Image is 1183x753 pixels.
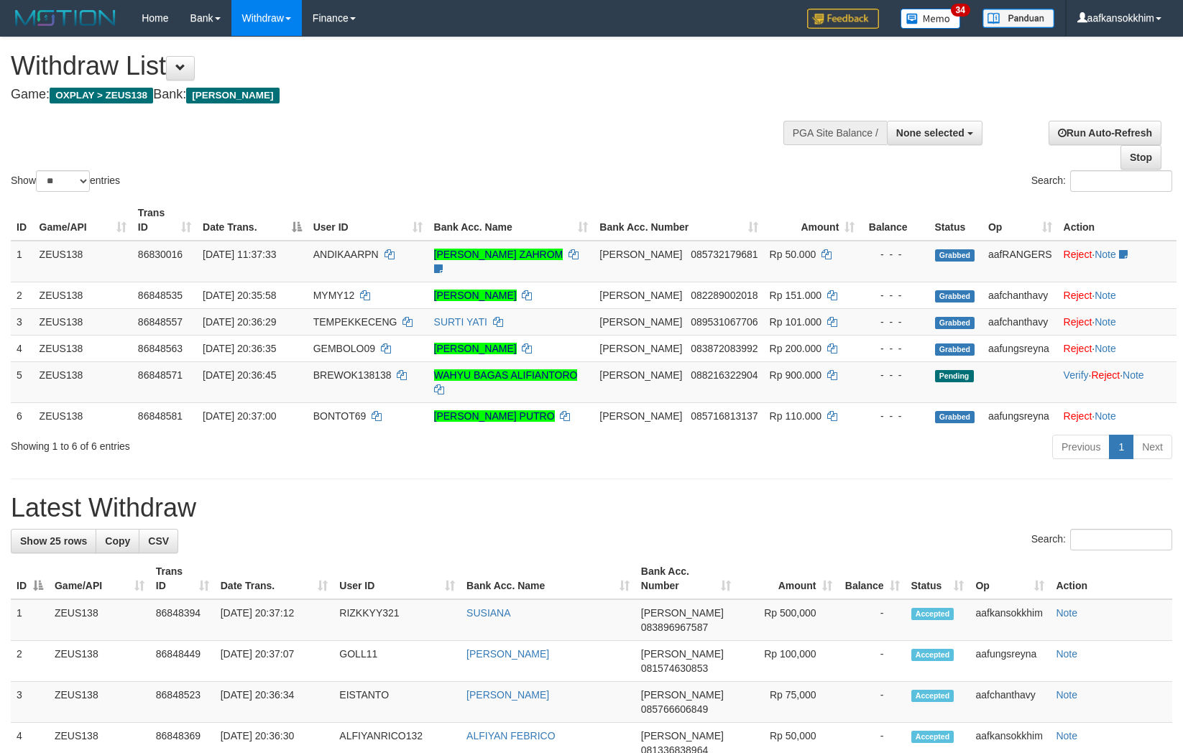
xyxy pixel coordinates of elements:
td: aafkansokkhim [970,599,1050,641]
a: Copy [96,529,139,553]
a: [PERSON_NAME] [434,290,517,301]
span: BONTOT69 [313,410,367,422]
img: Feedback.jpg [807,9,879,29]
span: Pending [935,370,974,382]
a: Show 25 rows [11,529,96,553]
a: ALFIYAN FEBRICO [466,730,555,742]
td: ZEUS138 [34,402,132,429]
th: Date Trans.: activate to sort column ascending [215,558,334,599]
input: Search: [1070,170,1172,192]
th: Action [1050,558,1172,599]
td: 4 [11,335,34,361]
h4: Game: Bank: [11,88,774,102]
a: Verify [1064,369,1089,381]
select: Showentries [36,170,90,192]
td: GOLL11 [333,641,461,682]
th: Balance [860,200,929,241]
td: Rp 500,000 [737,599,838,641]
span: [DATE] 20:37:00 [203,410,276,422]
td: - [838,682,906,723]
span: [PERSON_NAME] [599,290,682,301]
td: aafchanthavy [982,308,1058,335]
span: GEMBOLO09 [313,343,375,354]
span: ANDIKAARPN [313,249,379,260]
a: SUSIANA [466,607,510,619]
a: Note [1123,369,1144,381]
td: 86848523 [150,682,215,723]
td: EISTANTO [333,682,461,723]
span: [DATE] 20:36:29 [203,316,276,328]
td: ZEUS138 [49,641,150,682]
div: - - - [866,315,923,329]
span: [DATE] 20:35:58 [203,290,276,301]
a: Reject [1092,369,1120,381]
td: [DATE] 20:37:07 [215,641,334,682]
h1: Latest Withdraw [11,494,1172,522]
span: Copy [105,535,130,547]
span: Rp 50.000 [770,249,816,260]
td: 1 [11,599,49,641]
span: [PERSON_NAME] [641,607,724,619]
th: Action [1058,200,1177,241]
span: 86848535 [138,290,183,301]
span: [PERSON_NAME] [641,648,724,660]
span: Rp 200.000 [770,343,821,354]
td: [DATE] 20:37:12 [215,599,334,641]
a: Reject [1064,249,1092,260]
td: · [1058,241,1177,282]
a: Stop [1120,145,1161,170]
span: Copy 082289002018 to clipboard [691,290,758,301]
div: PGA Site Balance / [783,121,887,145]
span: [PERSON_NAME] [599,249,682,260]
button: None selected [887,121,982,145]
div: Showing 1 to 6 of 6 entries [11,433,482,453]
th: Trans ID: activate to sort column ascending [150,558,215,599]
div: - - - [866,288,923,302]
div: - - - [866,247,923,262]
span: [PERSON_NAME] [599,316,682,328]
td: · [1058,335,1177,361]
td: · [1058,308,1177,335]
a: Run Auto-Refresh [1049,121,1161,145]
img: panduan.png [982,9,1054,28]
td: - [838,641,906,682]
a: Previous [1052,435,1110,459]
span: Rp 151.000 [770,290,821,301]
span: Copy 085766606849 to clipboard [641,703,708,715]
span: MYMY12 [313,290,355,301]
a: Next [1133,435,1172,459]
a: Note [1095,249,1116,260]
td: 1 [11,241,34,282]
div: - - - [866,341,923,356]
span: [DATE] 20:36:45 [203,369,276,381]
span: [DATE] 11:37:33 [203,249,276,260]
span: Copy 085716813137 to clipboard [691,410,758,422]
a: Note [1095,290,1116,301]
a: Note [1095,316,1116,328]
th: Game/API: activate to sort column ascending [49,558,150,599]
span: OXPLAY > ZEUS138 [50,88,153,103]
td: aafRANGERS [982,241,1058,282]
td: 2 [11,641,49,682]
a: WAHYU BAGAS ALIFIANTORO [434,369,578,381]
td: ZEUS138 [34,282,132,308]
th: Status [929,200,982,241]
img: Button%20Memo.svg [901,9,961,29]
th: User ID: activate to sort column ascending [333,558,461,599]
td: aafchanthavy [982,282,1058,308]
h1: Withdraw List [11,52,774,80]
label: Show entries [11,170,120,192]
input: Search: [1070,529,1172,550]
a: Reject [1064,316,1092,328]
th: Amount: activate to sort column ascending [737,558,838,599]
div: - - - [866,368,923,382]
span: CSV [148,535,169,547]
span: Copy 083896967587 to clipboard [641,622,708,633]
td: 2 [11,282,34,308]
td: - [838,599,906,641]
span: Accepted [911,608,954,620]
a: CSV [139,529,178,553]
span: Grabbed [935,290,975,302]
th: Bank Acc. Number: activate to sort column ascending [594,200,763,241]
span: None selected [896,127,965,139]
